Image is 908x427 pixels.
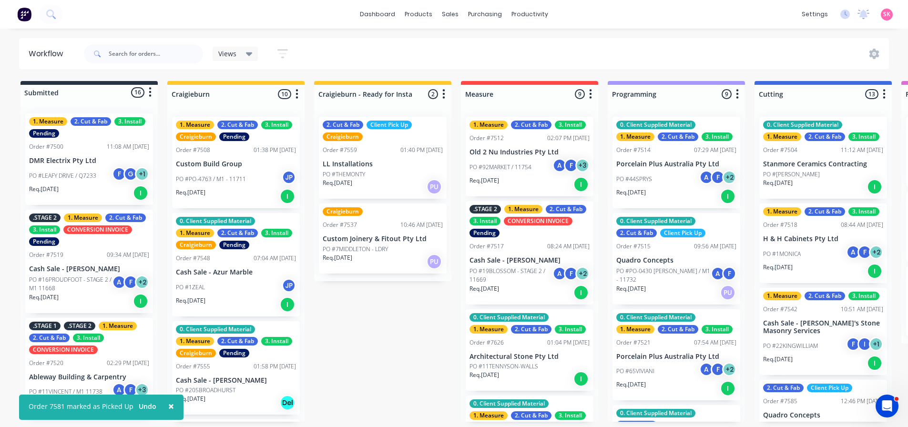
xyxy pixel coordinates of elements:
div: 3. Install [555,411,586,420]
img: Factory [17,7,31,21]
div: 1. Measure2. Cut & Fab3. InstallPendingOrder #750011:08 AM [DATE]DMR Electrix Pty LtdPO #LEAFY DR... [25,113,153,205]
p: PO #THEMONTY [323,170,365,179]
div: 3. Install [848,132,879,141]
div: + 2 [135,275,149,289]
div: + 2 [722,362,736,376]
div: I [133,185,148,201]
div: 3. Install [848,292,879,300]
div: Order #7517 [469,242,504,251]
div: G [123,167,138,181]
div: 2. Cut & Fab [805,207,845,216]
div: .STAGE 2 [469,205,501,213]
div: A [846,245,860,259]
div: Craigieburn [323,132,363,141]
div: 2. Cut & Fab [511,325,551,334]
p: PO #11TENNYSON-WALLS [469,362,538,371]
p: Req. [DATE] [616,188,646,197]
div: I [573,177,589,192]
div: F [123,275,138,289]
div: I [280,297,295,312]
div: 1. Measure2. Cut & Fab3. InstallOrder #754210:51 AM [DATE]Cash Sale - [PERSON_NAME]'s Stone Mason... [759,288,887,376]
p: PO #PO-4763 / M1 - 11711 [176,175,246,183]
div: 1. Measure [176,121,214,129]
div: A [552,158,567,173]
div: 1. Measure [469,411,508,420]
div: 12:46 PM [DATE] [841,397,883,406]
div: 0. Client Supplied Material [616,313,695,322]
div: 1. Measure [469,121,508,129]
div: Pending [219,132,249,141]
div: 0. Client Supplied Material [616,409,695,417]
div: 3. Install [702,325,733,334]
p: Req. [DATE] [616,380,646,389]
div: 3. Install [261,121,292,129]
div: 11:08 AM [DATE] [107,142,149,151]
div: 01:58 PM [DATE] [254,362,296,371]
div: 0. Client Supplied Material1. Measure2. Cut & Fab3. InstallOrder #762601:04 PM [DATE]Architectura... [466,309,593,391]
div: 1. Measure [469,325,508,334]
p: Quadro Concepts [763,411,883,419]
div: 1. Measure [763,207,801,216]
p: Custom Build Group [176,160,296,168]
div: Pending [219,241,249,249]
div: 0. Client Supplied Material [616,217,695,225]
div: A [112,383,126,397]
div: Order #7559 [323,146,357,154]
div: + 1 [135,167,149,181]
div: 01:38 PM [DATE] [254,146,296,154]
div: I [857,337,872,351]
div: 1. Measure [616,325,654,334]
div: A [112,275,126,289]
div: 3. Install [261,337,292,346]
div: 2. Cut & Fab [616,229,657,237]
div: Order #7537 [323,221,357,229]
div: 0. Client Supplied Material1. Measure2. Cut & Fab3. InstallCraigieburnPendingOrder #754807:04 AM ... [172,213,300,316]
div: I [133,294,148,309]
div: + 1 [869,337,883,351]
div: A [711,266,725,281]
div: 3. Install [555,325,586,334]
div: .STAGE 2 [29,213,61,222]
iframe: Intercom live chat [876,395,898,417]
div: 2. Cut & Fab [805,292,845,300]
p: PO #1MONICA [763,250,801,258]
div: 07:29 AM [DATE] [694,146,736,154]
p: PO #7MIDDLETON - LDRY [323,245,388,254]
div: + 2 [575,266,590,281]
div: 0. Client Supplied Material [469,313,549,322]
div: Order #7548 [176,254,210,263]
p: PO #LEAFY DRIVE / Q7233 [29,172,96,180]
p: Cash Sale - [PERSON_NAME]'s Stone Masonry Services [763,319,883,335]
div: .STAGE 2 [64,322,95,330]
div: + 3 [135,383,149,397]
p: PO #205BROADHURST [176,386,235,395]
p: Req. [DATE] [176,296,205,305]
p: PO #22KINGWILLIAM [763,342,818,350]
div: 10:46 AM [DATE] [400,221,443,229]
div: Order #7500 [29,142,63,151]
p: Req. [DATE] [763,179,793,187]
div: 1. Measure [763,292,801,300]
p: LL Installations [323,160,443,168]
div: products [400,7,437,21]
div: Order #7512 [469,134,504,142]
div: 2. Cut & Fab [105,213,146,222]
p: PO #44SPRYS [616,175,652,183]
p: Porcelain Plus Australia Pty Ltd [616,353,736,361]
div: 1. Measure2. Cut & Fab3. InstallCraigieburnPendingOrder #750801:38 PM [DATE]Custom Build GroupPO ... [172,117,300,208]
div: 11:12 AM [DATE] [841,146,883,154]
div: Order #7508 [176,146,210,154]
span: Views [218,49,236,59]
div: 2. Cut & Fab [658,132,698,141]
div: Workflow [29,48,68,60]
div: 0. Client Supplied Material [763,121,842,129]
div: .STAGE 1.STAGE 21. Measure2. Cut & Fab3. InstallCONVERSION INVOICEOrder #752002:29 PM [DATE]Ablew... [25,318,153,421]
div: .STAGE 1 [29,322,61,330]
div: 01:04 PM [DATE] [547,338,590,347]
div: Order 7581 marked as Picked Up [29,401,133,411]
div: A [699,170,714,184]
p: Req. [DATE] [29,185,59,193]
p: PO #16PROUDFOOT - STAGE 2 / M1 11668 [29,275,112,293]
div: 1. Measure [504,205,542,213]
div: F [711,170,725,184]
